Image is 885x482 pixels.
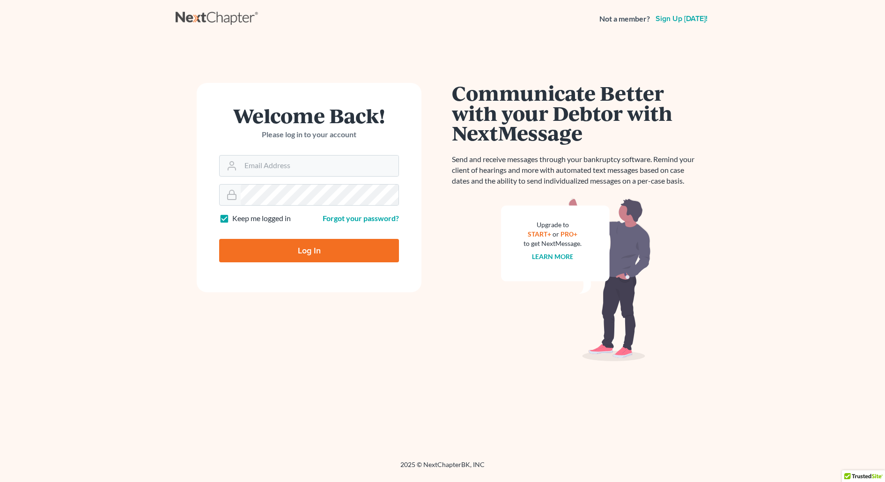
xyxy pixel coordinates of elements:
[599,14,650,24] strong: Not a member?
[524,220,582,230] div: Upgrade to
[219,239,399,262] input: Log In
[532,252,574,260] a: Learn more
[553,230,559,238] span: or
[241,156,398,176] input: Email Address
[232,213,291,224] label: Keep me logged in
[452,154,700,186] p: Send and receive messages through your bankruptcy software. Remind your client of hearings and mo...
[219,105,399,126] h1: Welcome Back!
[219,129,399,140] p: Please log in to your account
[323,214,399,222] a: Forgot your password?
[528,230,551,238] a: START+
[501,198,651,362] img: nextmessage_bg-59042aed3d76b12b5cd301f8e5b87938c9018125f34e5fa2b7a6b67550977c72.svg
[654,15,709,22] a: Sign up [DATE]!
[176,460,709,477] div: 2025 © NextChapterBK, INC
[524,239,582,248] div: to get NextMessage.
[452,83,700,143] h1: Communicate Better with your Debtor with NextMessage
[560,230,578,238] a: PRO+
